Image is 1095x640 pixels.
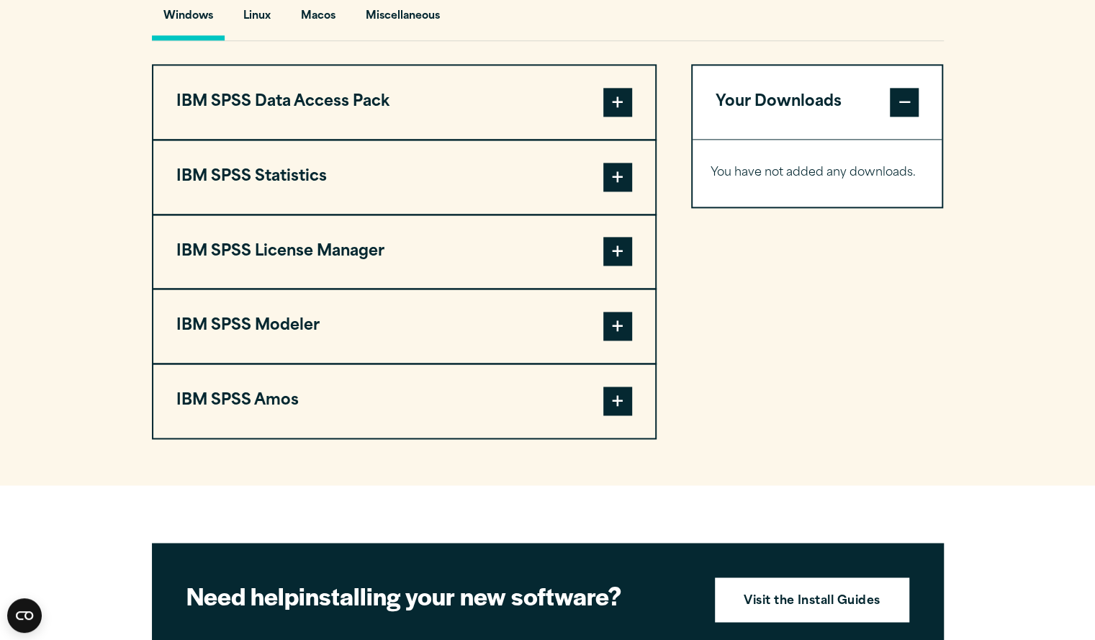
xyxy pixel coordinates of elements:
[153,364,655,438] button: IBM SPSS Amos
[744,592,880,610] strong: Visit the Install Guides
[7,598,42,633] button: Open CMP widget
[711,163,924,184] p: You have not added any downloads.
[153,289,655,363] button: IBM SPSS Modeler
[186,577,299,612] strong: Need help
[715,577,909,622] a: Visit the Install Guides
[693,66,942,139] button: Your Downloads
[153,66,655,139] button: IBM SPSS Data Access Pack
[153,140,655,214] button: IBM SPSS Statistics
[186,579,690,611] h2: installing your new software?
[153,215,655,289] button: IBM SPSS License Manager
[693,139,942,207] div: Your Downloads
